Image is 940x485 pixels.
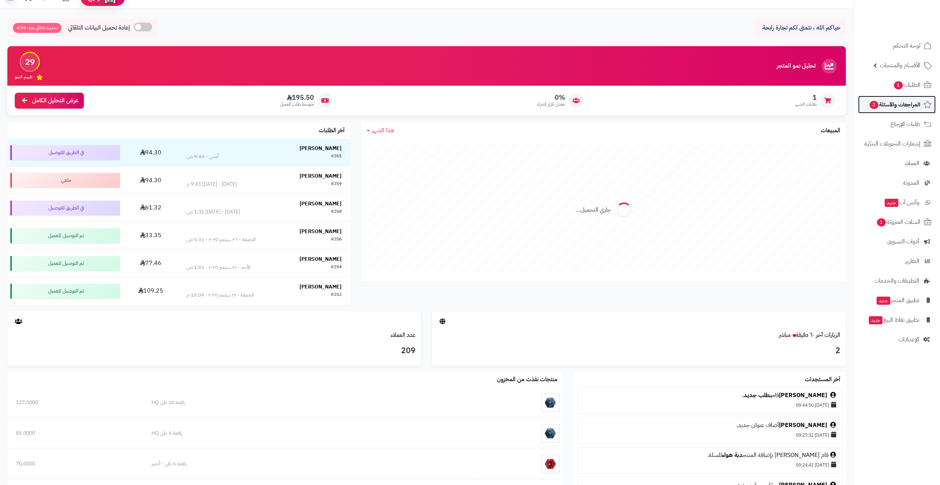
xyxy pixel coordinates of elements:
a: عدد العملاء [391,331,416,339]
span: أدوات التسويق [887,236,919,247]
strong: [PERSON_NAME] [300,255,342,263]
span: 1 [795,93,817,102]
strong: [PERSON_NAME] [300,283,342,291]
span: تطبيق المتجر [876,295,919,305]
span: جديد [885,199,898,207]
img: رافعة 10 طن HQ [541,393,560,412]
a: عرض التحليل الكامل [15,93,84,109]
div: 127.0000 [16,399,134,406]
strong: [PERSON_NAME] [300,228,342,235]
span: وآتس آب [884,197,919,208]
span: طلبات الشهر [795,101,817,107]
span: لوحة التحكم [893,41,920,51]
a: تطبيق نقاط البيعجديد [858,311,936,329]
a: لوحة التحكم [858,37,936,55]
a: وآتس آبجديد [858,194,936,211]
strong: [PERSON_NAME] [300,144,342,152]
div: #258 [331,208,342,216]
span: إعادة تحميل البيانات التلقائي [68,24,130,32]
span: طلبات الإرجاع [891,119,920,129]
td: 94.30 [123,139,178,166]
a: طلبات الإرجاع [858,115,936,133]
img: رافعة 5 طن HQ [541,424,560,443]
span: المراجعات والأسئلة [869,99,920,110]
a: التقارير [858,252,936,270]
span: السلات المتروكة [876,217,920,227]
span: معدل تكرار الشراء [537,101,565,107]
div: قام . [581,391,838,400]
strong: [PERSON_NAME] [300,172,342,180]
a: الإعدادات [858,331,936,348]
span: جديد [869,316,882,324]
h3: آخر المستجدات [805,376,840,383]
div: رافعة 5 طن - أحمر [151,460,470,468]
a: الزيارات آخر ٦٠ دقيقةمباشر [779,331,840,339]
span: المدونة [903,178,919,188]
span: عرض التحليل الكامل [32,96,78,105]
div: #256 [331,236,342,243]
span: 1 [877,218,886,226]
h3: المبيعات [821,127,840,134]
a: إشعارات التحويلات البنكية [858,135,936,153]
a: أدوات التسويق [858,233,936,250]
div: #259 [331,181,342,188]
a: التطبيقات والخدمات [858,272,936,290]
a: [PERSON_NAME] [779,391,827,400]
span: الإعدادات [898,334,919,345]
span: 0% [537,93,565,102]
div: الجمعة - ١٩ سبتمبر ٢٠٢٥ - 10:09 م [187,291,254,299]
div: أضاف عنوان جديد. [581,421,838,430]
div: الجمعة - ٢٦ سبتمبر ٢٠٢٥ - 5:31 ص [187,236,256,243]
div: [DATE] - [DATE] 9:43 م [187,181,237,188]
div: تم التوصيل للعميل [10,256,120,271]
div: #261 [331,153,342,160]
span: 195.50 [280,93,314,102]
div: 70.0000 [16,460,134,468]
span: تحديث تلقائي بعد: 4:39 [13,23,61,33]
div: رافعة 5 طن HQ [151,430,470,437]
p: حياكم الله ، نتمنى لكم تجارة رابحة [759,24,840,32]
span: إشعارات التحويلات البنكية [864,139,920,149]
a: بطلب جديد [744,391,772,400]
a: [PERSON_NAME] [779,421,827,430]
div: تم التوصيل للعميل [10,284,120,298]
span: متوسط طلب العميل [280,101,314,107]
div: رافعة 10 طن HQ [151,399,470,406]
h3: منتجات نفذت من المخزون [496,376,557,383]
div: في الطريق للتوصيل [10,145,120,160]
td: 94.30 [123,167,178,194]
div: [DATE] 09:25:32 [581,430,838,440]
span: 1 [894,81,903,89]
div: #252 [331,291,342,299]
a: الطلبات1 [858,76,936,94]
span: التطبيقات والخدمات [874,276,919,286]
span: التقارير [905,256,919,266]
span: الطلبات [893,80,920,90]
span: هذا الشهر [372,126,394,135]
td: 33.35 [123,222,178,249]
span: تطبيق نقاط البيع [868,315,919,325]
div: قام [PERSON_NAME] بإضافة المنتج للسلة. [581,451,838,460]
td: 77.46 [123,250,178,277]
div: الأحد - ٢١ سبتمبر ٢٠٢٥ - 1:53 ص [187,264,250,271]
td: 109.25 [123,277,178,305]
div: في الطريق للتوصيل [10,201,120,215]
div: [DATE] 09:44:50 [581,400,838,410]
span: جديد [876,297,890,305]
td: 61.32 [123,194,178,222]
div: [DATE] 09:24:42 [581,460,838,470]
div: جاري التحميل... [576,206,611,214]
h3: 2 [438,345,840,357]
h3: تحليل نمو المتجر [777,63,816,69]
span: 2 [869,101,878,109]
div: ملغي [10,173,120,188]
img: رافعة 5 طن - أحمر [541,455,560,473]
small: مباشر [779,331,791,339]
a: المراجعات والأسئلة2 [858,96,936,113]
div: #254 [331,264,342,271]
a: المدونة [858,174,936,192]
a: السلات المتروكة1 [858,213,936,231]
span: الأقسام والمنتجات [880,60,920,71]
a: تطبيق المتجرجديد [858,291,936,309]
strong: [PERSON_NAME] [300,200,342,208]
